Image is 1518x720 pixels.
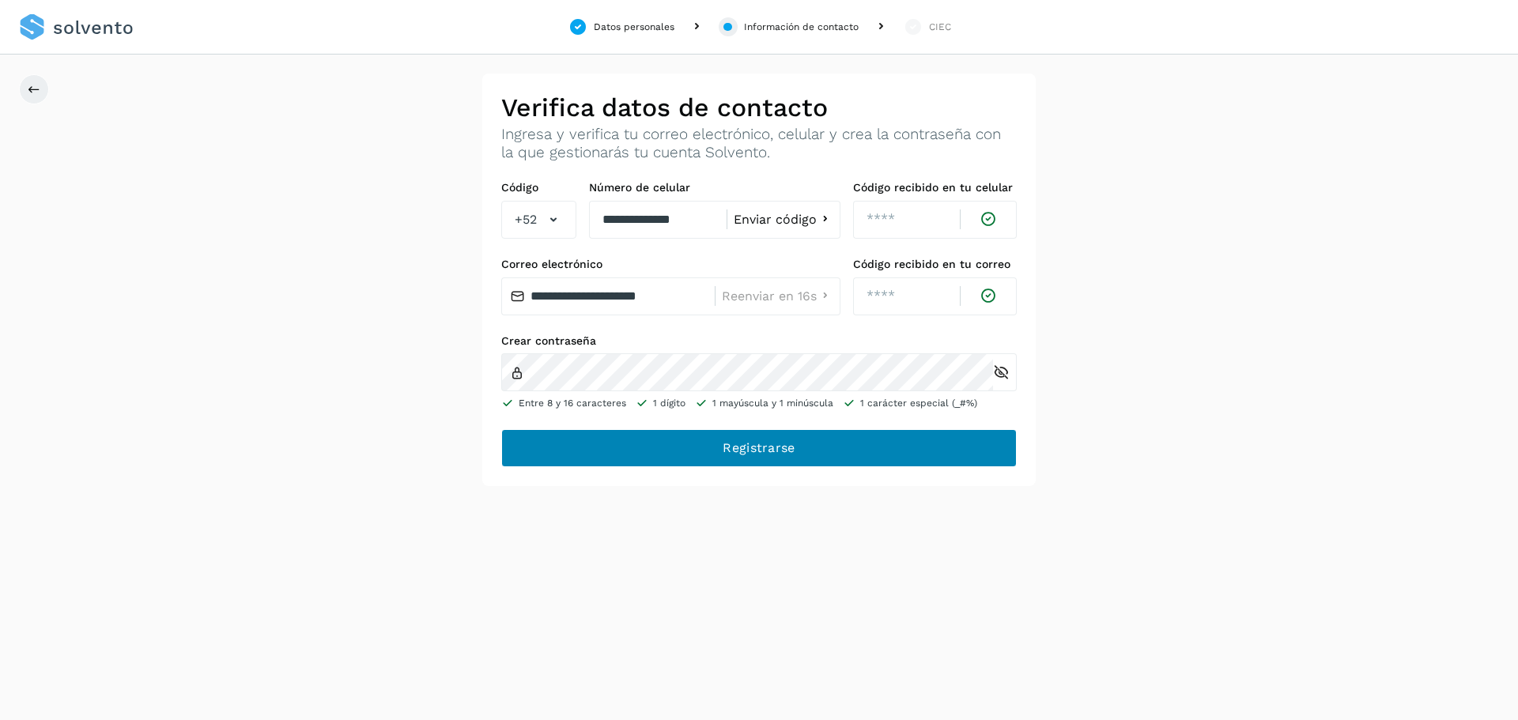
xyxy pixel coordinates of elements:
li: Entre 8 y 16 caracteres [501,396,626,410]
span: Enviar código [734,213,817,226]
span: Registrarse [723,439,795,457]
span: +52 [515,210,537,229]
div: Información de contacto [744,20,859,34]
li: 1 dígito [636,396,685,410]
label: Correo electrónico [501,258,840,271]
span: Reenviar en 16s [722,290,817,303]
button: Enviar código [734,211,833,228]
label: Código recibido en tu celular [853,181,1017,194]
button: Reenviar en 16s [722,288,833,304]
label: Número de celular [589,181,840,194]
li: 1 carácter especial (_#%) [843,396,977,410]
label: Código recibido en tu correo [853,258,1017,271]
p: Ingresa y verifica tu correo electrónico, celular y crea la contraseña con la que gestionarás tu ... [501,126,1017,162]
div: CIEC [929,20,951,34]
label: Código [501,181,576,194]
h2: Verifica datos de contacto [501,92,1017,123]
label: Crear contraseña [501,334,1017,348]
button: Registrarse [501,429,1017,467]
div: Datos personales [594,20,674,34]
li: 1 mayúscula y 1 minúscula [695,396,833,410]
